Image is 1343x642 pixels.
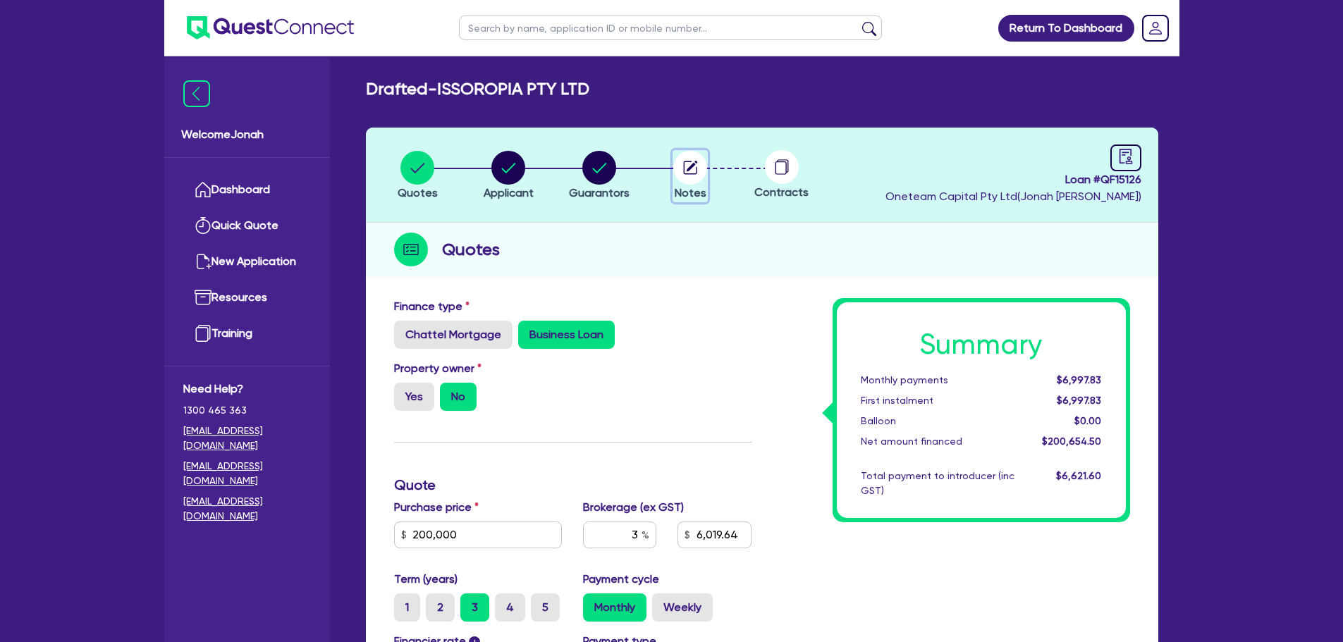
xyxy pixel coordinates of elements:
span: $6,621.60 [1056,470,1101,481]
img: icon-menu-close [183,80,210,107]
span: 1300 465 363 [183,403,311,418]
span: Notes [675,186,706,199]
button: Notes [673,150,708,202]
label: Brokerage (ex GST) [583,499,684,516]
img: resources [195,289,211,306]
label: 5 [531,593,560,622]
img: quest-connect-logo-blue [187,16,354,39]
input: Search by name, application ID or mobile number... [459,16,882,40]
span: $0.00 [1074,415,1101,426]
span: Need Help? [183,381,311,397]
div: Total payment to introducer (inc GST) [850,469,1025,498]
a: audit [1110,144,1141,171]
img: training [195,325,211,342]
label: Property owner [394,360,482,377]
div: Balloon [850,414,1025,428]
a: New Application [183,244,311,280]
a: [EMAIL_ADDRESS][DOMAIN_NAME] [183,459,311,488]
img: new-application [195,253,211,270]
label: 3 [460,593,489,622]
a: Resources [183,280,311,316]
span: $6,997.83 [1057,395,1101,406]
label: Monthly [583,593,646,622]
label: Business Loan [518,321,615,349]
label: Finance type [394,298,470,315]
label: 4 [495,593,525,622]
span: $200,654.50 [1042,436,1101,447]
span: Welcome Jonah [181,126,313,143]
span: Applicant [484,186,534,199]
button: Guarantors [568,150,630,202]
label: Chattel Mortgage [394,321,513,349]
label: No [440,383,477,411]
div: Monthly payments [850,373,1025,388]
span: Guarantors [569,186,630,199]
img: step-icon [394,233,428,266]
span: audit [1118,149,1134,164]
a: [EMAIL_ADDRESS][DOMAIN_NAME] [183,494,311,524]
h3: Quote [394,476,752,493]
div: Net amount financed [850,434,1025,449]
a: [EMAIL_ADDRESS][DOMAIN_NAME] [183,424,311,453]
a: Quick Quote [183,208,311,244]
label: 1 [394,593,420,622]
a: Dropdown toggle [1137,10,1174,47]
span: $6,997.83 [1057,374,1101,385]
label: Purchase price [394,499,479,516]
div: First instalment [850,393,1025,408]
img: quick-quote [195,217,211,234]
span: Contracts [754,185,809,199]
label: 2 [426,593,455,622]
label: Payment cycle [583,571,659,588]
span: Loan # QF15126 [885,171,1141,188]
h1: Summary [861,328,1102,362]
span: Quotes [398,186,438,199]
label: Yes [394,383,434,411]
button: Applicant [483,150,534,202]
h2: Drafted - ISSOROPIA PTY LTD [366,79,589,99]
label: Weekly [652,593,713,622]
span: Oneteam Capital Pty Ltd ( Jonah [PERSON_NAME] ) [885,190,1141,203]
h2: Quotes [442,237,500,262]
a: Dashboard [183,172,311,208]
button: Quotes [397,150,439,202]
a: Return To Dashboard [998,15,1134,42]
label: Term (years) [394,571,458,588]
a: Training [183,316,311,352]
